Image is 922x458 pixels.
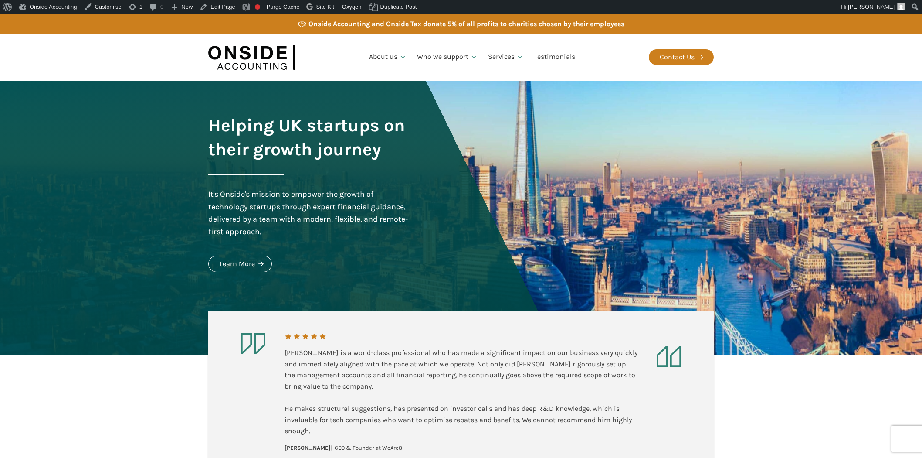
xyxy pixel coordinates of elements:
div: Focus keyphrase not set [255,4,260,10]
span: [PERSON_NAME] [848,3,895,10]
a: Contact Us [649,49,714,65]
div: [PERSON_NAME] is a world-class professional who has made a significant impact on our business ver... [285,347,637,437]
h1: Helping UK startups on their growth journey [208,113,410,161]
div: Learn More [220,258,255,270]
img: Onside Accounting [208,41,295,74]
div: | CEO & Founder at WeAre8 [285,444,402,453]
span: Site Kit [316,3,334,10]
a: Testimonials [529,42,580,72]
a: Learn More [208,256,272,272]
div: Contact Us [660,51,695,63]
div: Onside Accounting and Onside Tax donate 5% of all profits to charities chosen by their employees [308,18,624,30]
a: About us [364,42,412,72]
a: Services [483,42,529,72]
b: [PERSON_NAME] [285,444,330,451]
div: It's Onside's mission to empower the growth of technology startups through expert financial guida... [208,188,410,238]
a: Who we support [412,42,483,72]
